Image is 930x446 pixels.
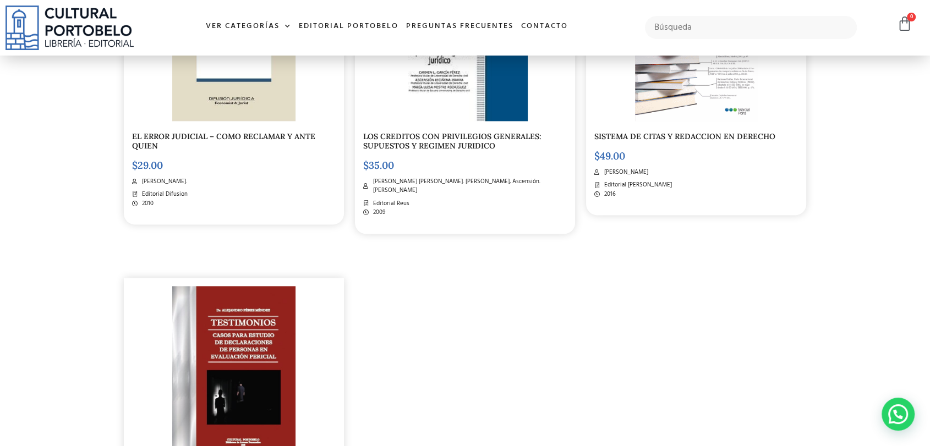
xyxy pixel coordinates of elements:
[517,15,572,38] a: Contacto
[601,180,672,190] span: Editorial [PERSON_NAME]
[132,159,138,172] span: $
[594,150,600,162] span: $
[370,208,386,217] span: 2009
[594,131,775,141] a: SISTEMA DE CITAS Y REDACCION EN DERECHO
[907,13,916,21] span: 0
[363,159,369,172] span: $
[601,168,648,177] span: [PERSON_NAME]
[897,16,912,32] a: 0
[645,16,857,39] input: Búsqueda
[363,159,394,172] bdi: 35.00
[202,15,295,38] a: Ver Categorías
[139,190,188,199] span: Editorial Difusion
[139,177,187,186] span: [PERSON_NAME].
[594,150,625,162] bdi: 49.00
[370,199,409,208] span: Editorial Reus
[370,177,567,195] span: [PERSON_NAME] [PERSON_NAME]. [PERSON_NAME], Ascensión. [PERSON_NAME]
[601,190,616,199] span: 2016
[132,159,163,172] bdi: 29.00
[402,15,517,38] a: Preguntas frecuentes
[132,131,315,151] a: EL ERROR JUDICIAL – COMO RECLAMAR Y ANTE QUIEN
[363,131,541,151] a: LOS CREDITOS CON PRIVILEGIOS GENERALES: SUPUESTOS Y REGIMEN JURIDICO
[139,199,154,208] span: 2010
[295,15,402,38] a: Editorial Portobelo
